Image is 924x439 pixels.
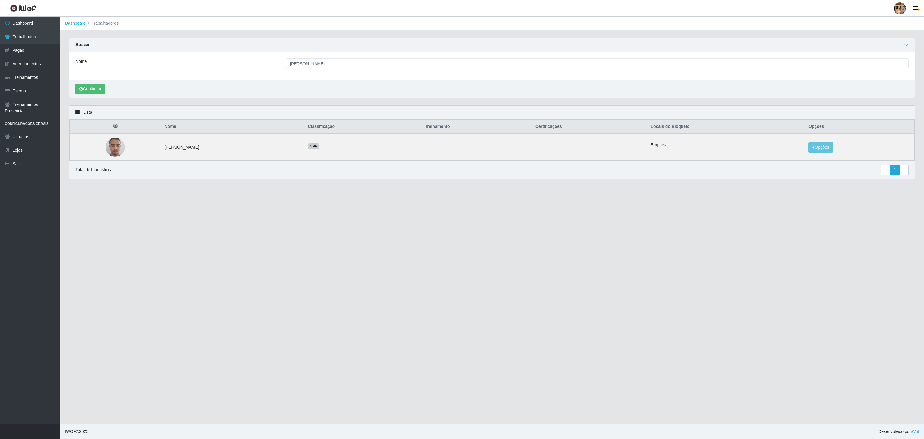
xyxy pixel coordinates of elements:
span: ‹ [885,167,886,172]
th: Treinamento [421,120,532,134]
label: Nome [75,58,87,65]
th: Nome [161,120,304,134]
li: Empresa [651,142,801,148]
div: Lista [69,106,915,119]
nav: breadcrumb [60,17,924,30]
th: Locais do Bloqueio [647,120,805,134]
th: Certificações [532,120,647,134]
ul: -- [425,142,528,148]
img: 1753366965516.jpeg [106,134,125,160]
a: Dashboard [65,21,86,26]
td: [PERSON_NAME] [161,134,304,161]
p: -- [535,142,644,148]
li: Trabalhadores [86,20,119,26]
a: 1 [890,165,900,175]
span: IWOF [65,429,76,434]
input: Digite o Nome... [286,58,909,69]
strong: Buscar [75,42,90,47]
p: Total de 1 cadastros. [75,167,112,173]
span: Desenvolvido por [878,428,919,435]
span: 4.96 [308,143,319,149]
img: CoreUI Logo [10,5,37,12]
button: Opções [808,142,833,153]
th: Classificação [304,120,421,134]
th: Opções [805,120,914,134]
span: › [903,167,905,172]
button: Confirmar [75,84,105,94]
nav: pagination [881,165,909,175]
span: © 2025 . [65,428,90,435]
a: Previous [881,165,890,175]
a: Next [899,165,909,175]
a: iWof [911,429,919,434]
